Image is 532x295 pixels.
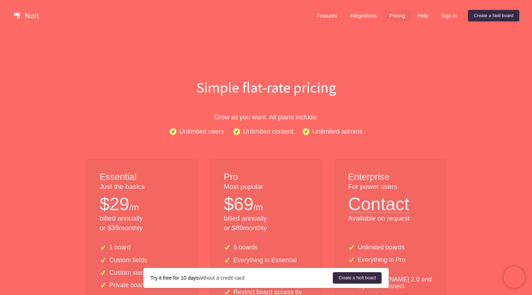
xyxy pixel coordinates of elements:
p: $ 29 [100,192,129,217]
p: For power users [348,182,432,192]
p: Everything in Pro [358,257,405,263]
p: $ 69 [224,192,253,217]
p: Custom fields [109,257,147,264]
a: Create a Nolt board [333,272,382,284]
p: 1 board [109,244,131,251]
p: Unlimited boards [358,244,405,251]
p: Available on request [348,214,432,223]
p: Unlimited admins [312,126,362,136]
p: /m [129,201,139,213]
a: Help [412,10,434,21]
p: Unlimited content [243,126,293,136]
iframe: Chatra live chat [504,266,525,288]
h1: Simple flat-rate pricing [38,77,494,98]
p: Most popular [224,182,308,192]
p: Grow all you want. All plans include: [38,112,494,122]
a: Features [311,10,343,21]
p: Unlimited users [179,126,224,136]
h1: Essential [100,171,184,183]
p: /m [254,201,263,213]
div: without a credit card [150,274,333,281]
h1: Enterprise [348,171,432,183]
p: Just the basics [100,182,184,192]
p: billed annually or $ 39 monthly [100,214,184,233]
a: Sign in [435,10,462,21]
a: Create a Nolt board [468,10,519,21]
h1: Pro [224,171,308,183]
button: Contact [348,192,409,213]
p: 5 boards [234,244,258,251]
p: Everything in Essential [234,257,297,264]
a: Pricing [384,10,411,21]
p: billed annually or $ 89 monthly [224,214,308,233]
strong: Try it free for 10 days [150,275,198,281]
a: Integrations [344,10,382,21]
